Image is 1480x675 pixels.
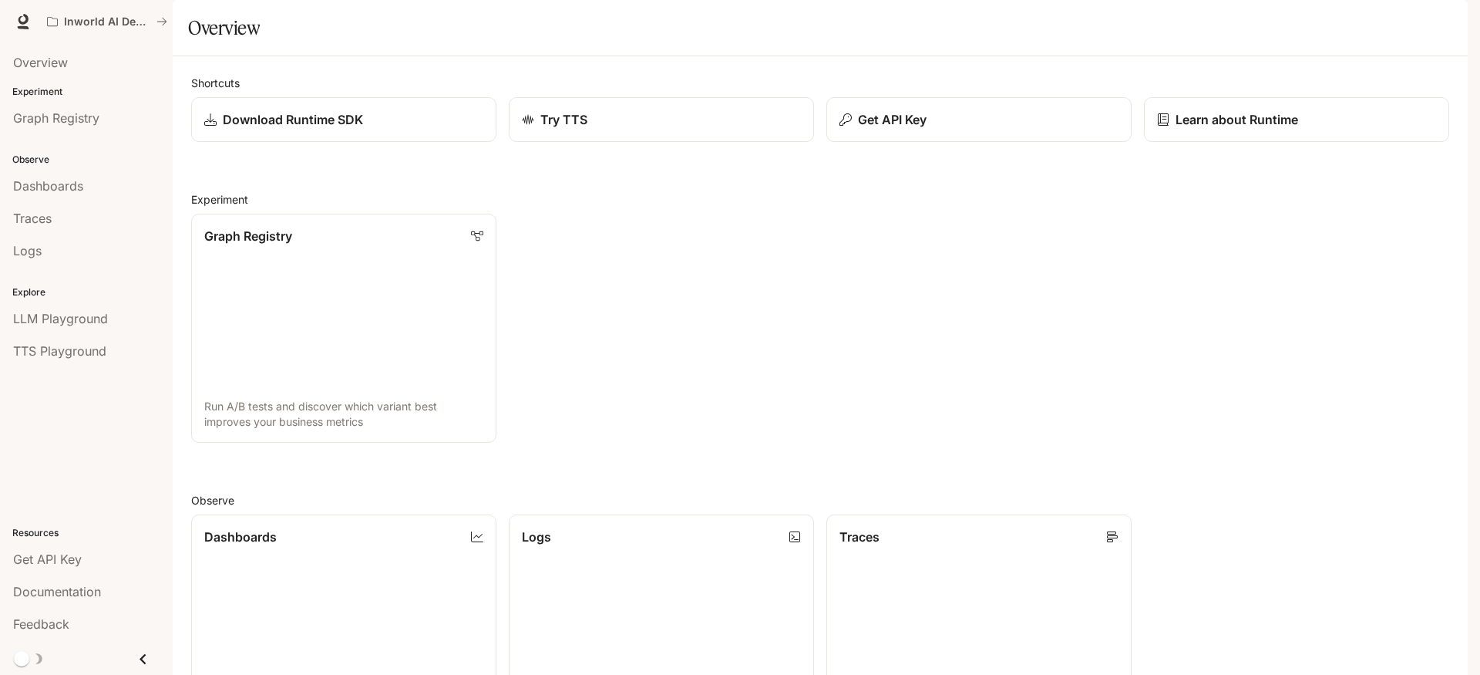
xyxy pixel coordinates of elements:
p: Download Runtime SDK [223,110,363,129]
p: Inworld AI Demos [64,15,150,29]
a: Learn about Runtime [1144,97,1449,142]
p: Logs [522,528,551,546]
a: Graph RegistryRun A/B tests and discover which variant best improves your business metrics [191,214,496,443]
p: Graph Registry [204,227,292,245]
h2: Shortcuts [191,75,1449,91]
h2: Experiment [191,191,1449,208]
p: Run A/B tests and discover which variant best improves your business metrics [204,399,483,430]
button: Get API Key [826,97,1132,142]
h1: Overview [188,12,260,43]
p: Try TTS [540,110,587,129]
h2: Observe [191,492,1449,508]
a: Try TTS [509,97,814,142]
a: Download Runtime SDK [191,97,496,142]
p: Learn about Runtime [1176,110,1298,129]
p: Traces [839,528,880,546]
button: All workspaces [40,6,174,37]
p: Get API Key [858,110,927,129]
p: Dashboards [204,528,277,546]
